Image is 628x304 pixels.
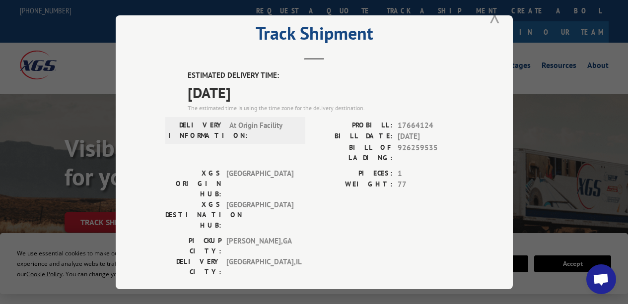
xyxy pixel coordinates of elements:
[165,199,221,230] label: XGS DESTINATION HUB:
[188,103,463,112] div: The estimated time is using the time zone for the delivery destination.
[188,70,463,81] label: ESTIMATED DELIVERY TIME:
[226,168,293,199] span: [GEOGRAPHIC_DATA]
[165,256,221,277] label: DELIVERY CITY:
[314,168,393,179] label: PIECES:
[165,26,463,45] h2: Track Shipment
[165,168,221,199] label: XGS ORIGIN HUB:
[188,81,463,103] span: [DATE]
[314,131,393,142] label: BILL DATE:
[489,2,500,29] button: Close modal
[168,120,224,140] label: DELIVERY INFORMATION:
[398,168,463,179] span: 1
[226,199,293,230] span: [GEOGRAPHIC_DATA]
[226,235,293,256] span: [PERSON_NAME] , GA
[398,142,463,163] span: 926259535
[398,131,463,142] span: [DATE]
[586,264,616,294] div: Open chat
[314,120,393,131] label: PROBILL:
[165,235,221,256] label: PICKUP CITY:
[314,142,393,163] label: BILL OF LADING:
[229,120,296,140] span: At Origin Facility
[398,120,463,131] span: 17664124
[398,179,463,190] span: 77
[314,179,393,190] label: WEIGHT:
[226,256,293,277] span: [GEOGRAPHIC_DATA] , IL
